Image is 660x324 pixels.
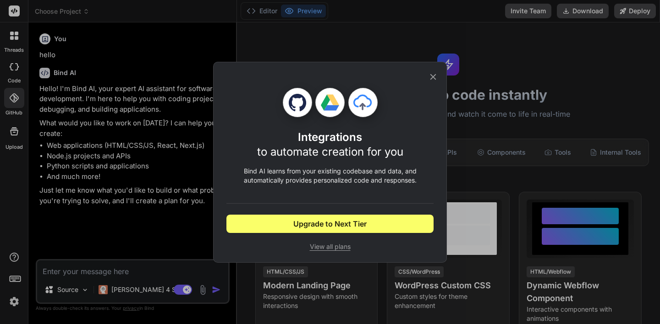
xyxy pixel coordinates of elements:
span: Upgrade to Next Tier [293,218,367,229]
h1: Integrations [257,130,403,159]
button: Upgrade to Next Tier [226,215,434,233]
span: to automate creation for you [257,145,403,158]
span: View all plans [226,242,434,251]
p: Bind AI learns from your existing codebase and data, and automatically provides personalized code... [226,167,434,185]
